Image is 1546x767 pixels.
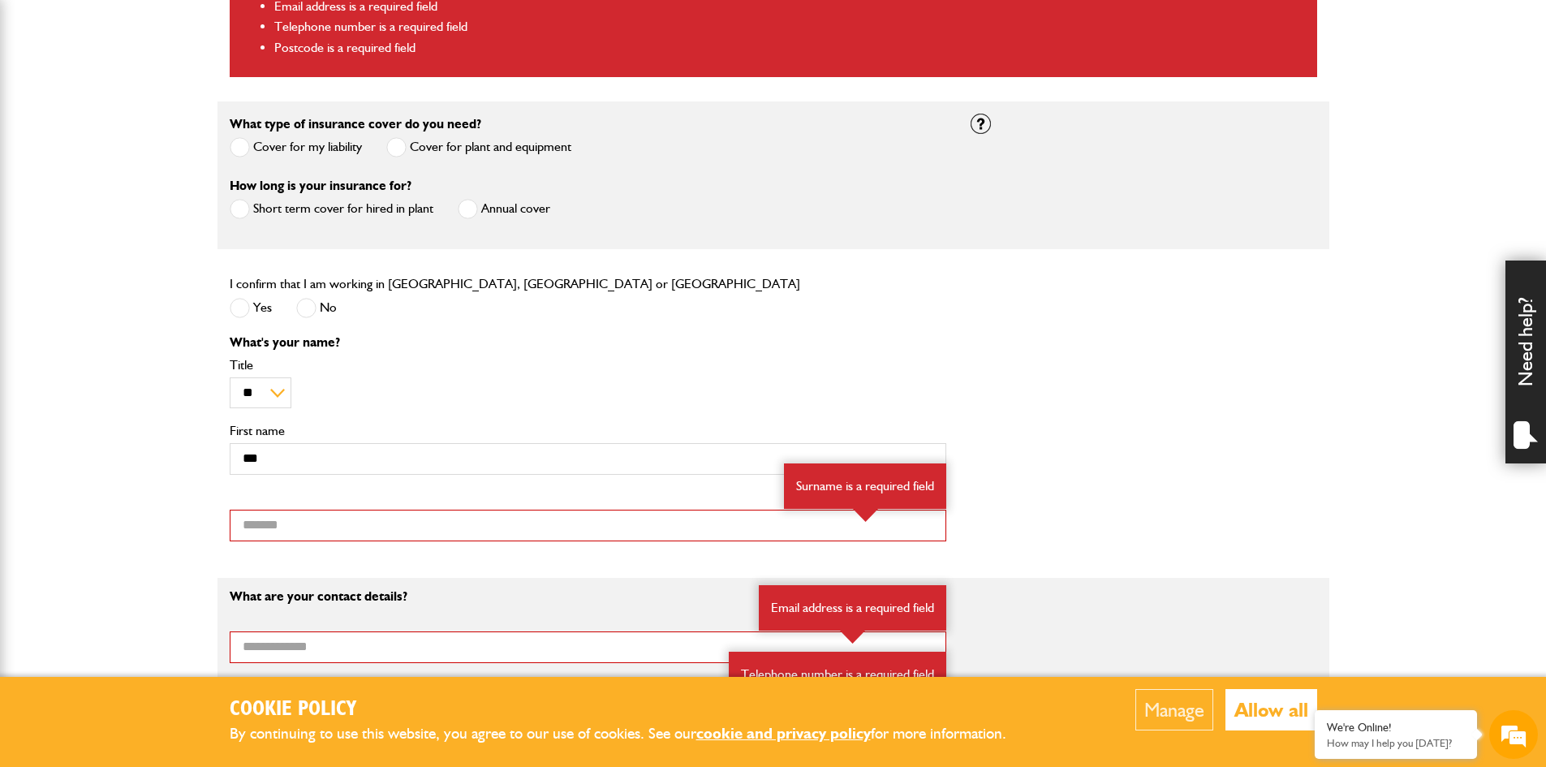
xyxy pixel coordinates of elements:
button: Allow all [1225,689,1317,730]
p: What's your name? [230,336,946,349]
img: error-box-arrow.svg [853,509,878,522]
label: Yes [230,298,272,318]
label: Cover for my liability [230,137,362,157]
li: Telephone number is a required field [274,16,1305,37]
h2: Cookie Policy [230,697,1033,722]
a: cookie and privacy policy [696,724,871,743]
div: Telephone number is a required field [729,652,946,697]
button: Manage [1135,689,1213,730]
p: By continuing to use this website, you agree to our use of cookies. See our for more information. [230,722,1033,747]
label: Title [230,359,946,372]
label: I confirm that I am working in [GEOGRAPHIC_DATA], [GEOGRAPHIC_DATA] or [GEOGRAPHIC_DATA] [230,278,800,291]
label: Short term cover for hired in plant [230,199,433,219]
label: First name [230,424,946,437]
div: We're Online! [1327,721,1465,735]
p: What are your contact details? [230,590,946,603]
div: Need help? [1505,261,1546,463]
img: error-box-arrow.svg [840,631,865,644]
li: Postcode is a required field [274,37,1305,58]
label: Cover for plant and equipment [386,137,571,157]
label: No [296,298,337,318]
label: How long is your insurance for? [230,179,411,192]
p: How may I help you today? [1327,737,1465,749]
label: What type of insurance cover do you need? [230,118,481,131]
div: Email address is a required field [759,585,946,631]
label: Annual cover [458,199,550,219]
div: Surname is a required field [784,463,946,509]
